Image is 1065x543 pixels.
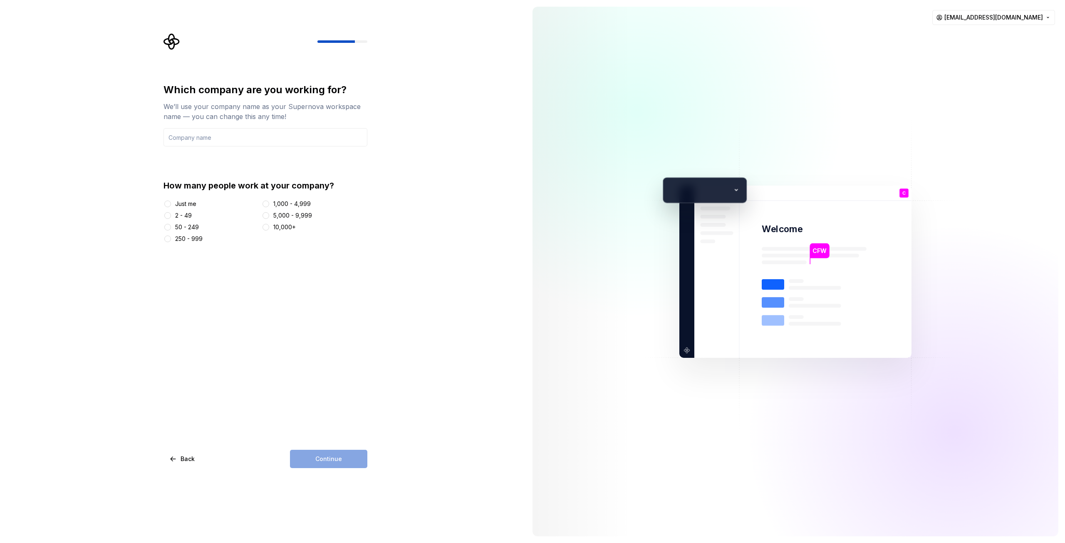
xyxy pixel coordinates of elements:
[163,180,367,191] div: How many people work at your company?
[175,211,192,220] div: 2 - 49
[902,191,906,195] p: C
[944,13,1043,22] span: [EMAIL_ADDRESS][DOMAIN_NAME]
[762,223,802,235] p: Welcome
[175,235,203,243] div: 250 - 999
[273,200,311,208] div: 1,000 - 4,999
[163,102,367,121] div: We’ll use your company name as your Supernova workspace name — you can change this any time!
[181,455,195,463] span: Back
[273,211,312,220] div: 5,000 - 9,999
[812,246,826,255] p: CFW
[163,33,180,50] svg: Supernova Logo
[175,200,196,208] div: Just me
[932,10,1055,25] button: [EMAIL_ADDRESS][DOMAIN_NAME]
[273,223,296,231] div: 10,000+
[163,450,202,468] button: Back
[175,223,199,231] div: 50 - 249
[163,83,367,97] div: Which company are you working for?
[163,128,367,146] input: Company name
